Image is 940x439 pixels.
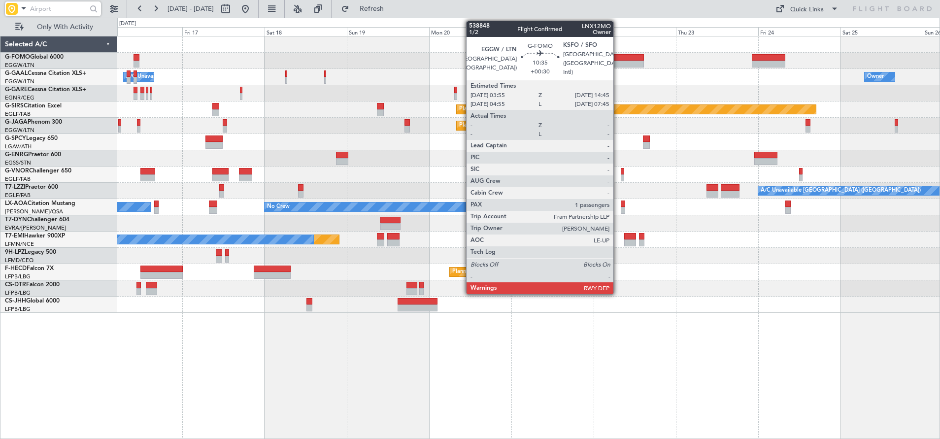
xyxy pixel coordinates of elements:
[267,200,290,214] div: No Crew
[5,298,60,304] a: CS-JHHGlobal 6000
[5,175,31,183] a: EGLF/FAB
[5,152,61,158] a: G-ENRGPraetor 600
[5,233,24,239] span: T7-EMI
[5,240,34,248] a: LFMN/NCE
[5,208,63,215] a: [PERSON_NAME]/QSA
[5,298,26,304] span: CS-JHH
[5,273,31,280] a: LFPB/LBG
[5,282,26,288] span: CS-DTR
[5,87,28,93] span: G-GARE
[5,94,34,101] a: EGNR/CEG
[594,27,676,36] div: Wed 22
[5,168,71,174] a: G-VNORChallenger 650
[5,110,31,118] a: EGLF/FAB
[5,282,60,288] a: CS-DTRFalcon 2000
[119,20,136,28] div: [DATE]
[5,249,25,255] span: 9H-LPZ
[30,1,87,16] input: Airport
[5,70,86,76] a: G-GAALCessna Citation XLS+
[5,78,34,85] a: EGGW/LTN
[5,249,56,255] a: 9H-LPZLegacy 500
[5,87,86,93] a: G-GARECessna Citation XLS+
[5,184,58,190] a: T7-LZZIPraetor 600
[676,27,758,36] div: Thu 23
[5,103,62,109] a: G-SIRSCitation Excel
[5,224,66,232] a: EVRA/[PERSON_NAME]
[26,24,104,31] span: Only With Activity
[5,168,29,174] span: G-VNOR
[100,27,182,36] div: Thu 16
[351,5,393,12] span: Refresh
[5,305,31,313] a: LFPB/LBG
[5,184,25,190] span: T7-LZZI
[336,1,396,17] button: Refresh
[182,27,265,36] div: Fri 17
[5,127,34,134] a: EGGW/LTN
[5,152,28,158] span: G-ENRG
[5,103,24,109] span: G-SIRS
[126,69,167,84] div: A/C Unavailable
[265,27,347,36] div: Sat 18
[11,19,107,35] button: Only With Activity
[5,192,31,199] a: EGLF/FAB
[5,201,75,206] a: LX-AOACitation Mustang
[5,217,27,223] span: T7-DYN
[5,119,62,125] a: G-JAGAPhenom 300
[5,143,32,150] a: LGAV/ATH
[5,289,31,297] a: LFPB/LBG
[5,159,31,167] a: EGSS/STN
[5,266,54,271] a: F-HECDFalcon 7X
[5,119,28,125] span: G-JAGA
[840,27,923,36] div: Sat 25
[790,5,824,15] div: Quick Links
[459,118,614,133] div: Planned Maint [GEOGRAPHIC_DATA] ([GEOGRAPHIC_DATA])
[452,265,607,279] div: Planned Maint [GEOGRAPHIC_DATA] ([GEOGRAPHIC_DATA])
[459,102,576,117] div: Planned Maint Oxford ([GEOGRAPHIC_DATA])
[5,70,28,76] span: G-GAAL
[168,4,214,13] span: [DATE] - [DATE]
[5,135,26,141] span: G-SPCY
[5,54,30,60] span: G-FOMO
[5,257,34,264] a: LFMD/CEQ
[771,1,843,17] button: Quick Links
[867,69,884,84] div: Owner
[758,27,840,36] div: Fri 24
[5,266,27,271] span: F-HECD
[5,62,34,69] a: EGGW/LTN
[5,201,28,206] span: LX-AOA
[511,27,594,36] div: Tue 21
[5,135,58,141] a: G-SPCYLegacy 650
[5,54,64,60] a: G-FOMOGlobal 6000
[761,183,921,198] div: A/C Unavailable [GEOGRAPHIC_DATA] ([GEOGRAPHIC_DATA])
[429,27,511,36] div: Mon 20
[5,233,65,239] a: T7-EMIHawker 900XP
[5,217,69,223] a: T7-DYNChallenger 604
[347,27,429,36] div: Sun 19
